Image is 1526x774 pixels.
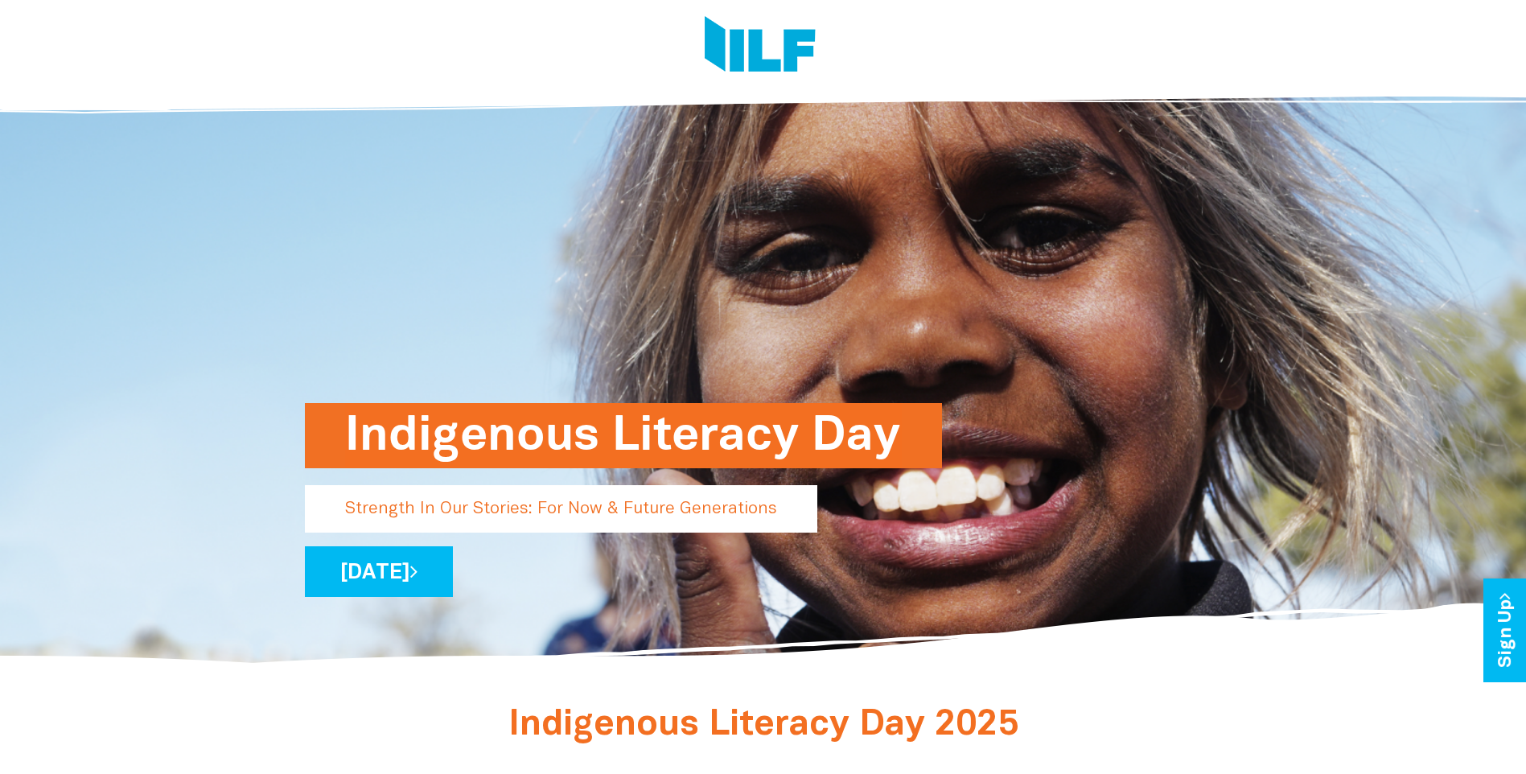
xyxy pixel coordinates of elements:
[305,546,453,597] a: [DATE]
[508,709,1018,742] span: Indigenous Literacy Day 2025
[305,485,817,533] p: Strength In Our Stories: For Now & Future Generations
[345,403,902,468] h1: Indigenous Literacy Day
[705,16,816,76] img: Logo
